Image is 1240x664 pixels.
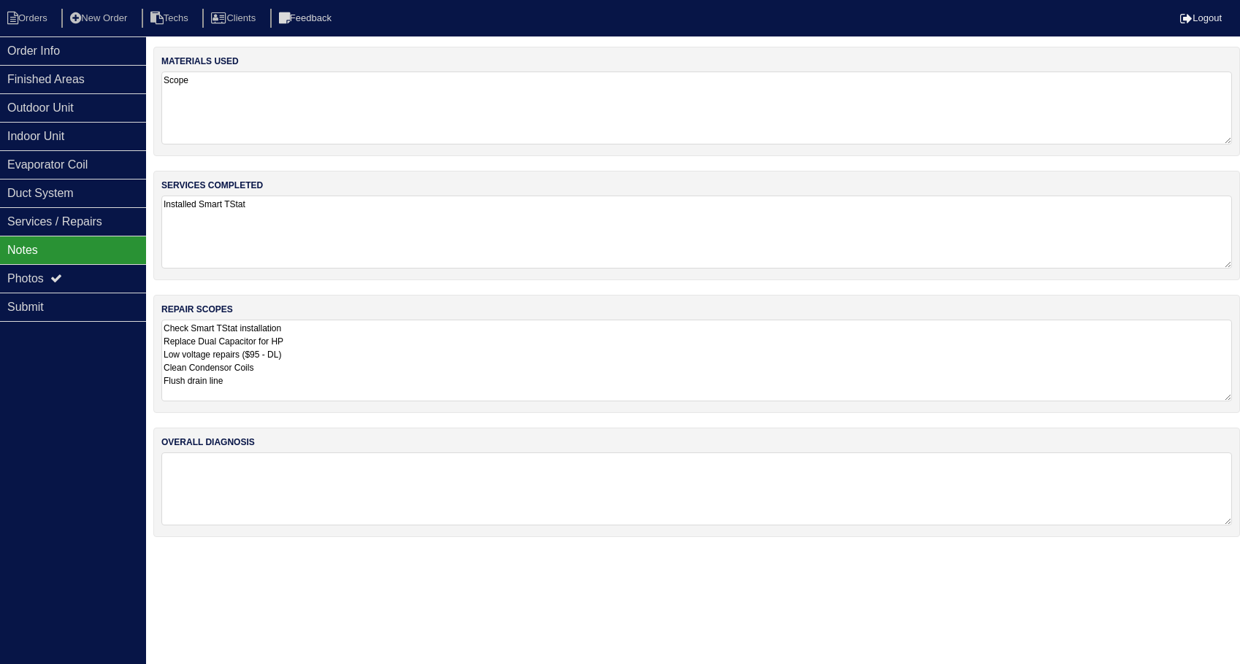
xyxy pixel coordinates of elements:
[161,320,1232,401] textarea: Check Smart TStat installation Replace Dual Capacitor for HP Low voltage repairs ($95 - DL) Clean...
[202,9,267,28] li: Clients
[1180,12,1222,23] a: Logout
[161,179,263,192] label: services completed
[202,12,267,23] a: Clients
[61,12,139,23] a: New Order
[142,12,200,23] a: Techs
[161,55,239,68] label: materials used
[161,196,1232,269] textarea: Installed Smart TStat
[161,72,1232,144] textarea: Scope
[61,9,139,28] li: New Order
[161,436,255,449] label: overall diagnosis
[161,303,233,316] label: repair scopes
[142,9,200,28] li: Techs
[270,9,343,28] li: Feedback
